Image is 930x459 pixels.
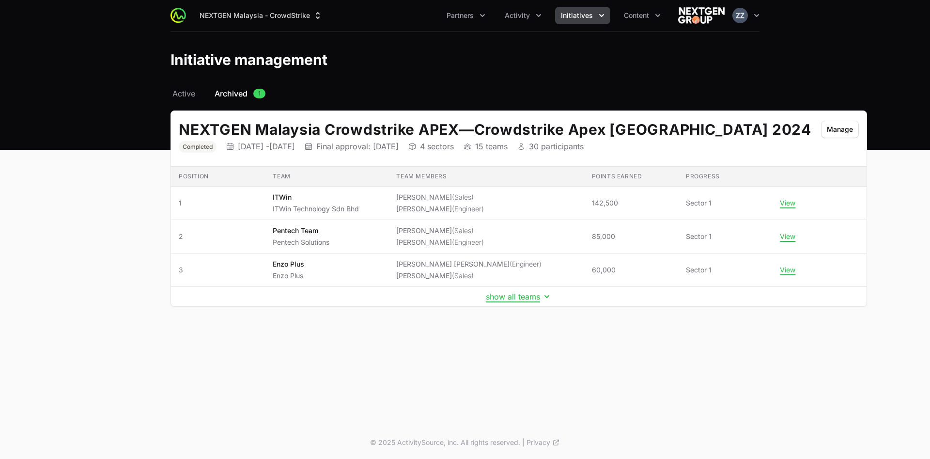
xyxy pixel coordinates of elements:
a: Archived1 [213,88,267,99]
button: View [780,232,795,241]
button: NEXTGEN Malaysia - CrowdStrike [194,7,328,24]
span: Sector 1 [686,232,764,241]
li: [PERSON_NAME] [396,237,484,247]
div: Activity menu [499,7,547,24]
span: (Sales) [452,193,474,201]
div: Content menu [618,7,666,24]
li: [PERSON_NAME] [396,204,484,214]
th: Team members [388,167,584,187]
span: Initiatives [561,11,593,20]
span: (Engineer) [452,205,484,213]
div: Initiative details [170,111,867,307]
span: (Engineer) [452,238,484,246]
a: Privacy [527,438,560,447]
p: ITWin [273,192,359,202]
span: Sector 1 [686,265,764,275]
button: Partners [441,7,491,24]
h1: Initiative management [170,51,327,68]
li: [PERSON_NAME] [396,192,484,202]
span: 2 [179,232,257,241]
li: [PERSON_NAME] [396,226,484,236]
img: ActivitySource [170,8,186,23]
a: Active [170,88,197,99]
li: [PERSON_NAME] [PERSON_NAME] [396,259,542,269]
span: 60,000 [592,265,616,275]
span: Content [624,11,649,20]
span: 142,500 [592,198,618,208]
p: Pentech Team [273,226,329,236]
div: Partners menu [441,7,491,24]
p: © 2025 ActivitySource, inc. All rights reserved. [370,438,520,447]
h2: NEXTGEN Malaysia Crowdstrike APEX Crowdstrike Apex [GEOGRAPHIC_DATA] 2024 [179,121,811,138]
span: (Sales) [452,271,474,280]
img: NEXTGEN Malaysia [678,6,725,25]
span: Sector 1 [686,198,764,208]
p: Enzo Plus [273,259,304,269]
span: | [522,438,525,447]
span: 3 [179,265,257,275]
button: Content [618,7,666,24]
th: Team [265,167,388,187]
span: 1 [253,89,265,98]
th: Progress [678,167,772,187]
li: [PERSON_NAME] [396,271,542,281]
p: 30 participants [529,142,584,151]
th: Position [171,167,265,187]
p: 4 sectors [420,142,454,151]
p: Pentech Solutions [273,237,329,247]
span: Partners [447,11,474,20]
nav: Initiative activity log navigation [170,88,759,99]
img: Zafirah Zulkefli [732,8,748,23]
span: (Engineer) [510,260,542,268]
span: 85,000 [592,232,615,241]
button: Manage [821,121,859,138]
button: View [780,199,795,207]
p: [DATE] - [DATE] [238,142,295,151]
p: Final approval: [DATE] [316,142,399,151]
button: Activity [499,7,547,24]
div: Main navigation [186,7,666,24]
p: Enzo Plus [273,271,304,281]
span: Active [172,88,195,99]
button: show all teams [486,292,552,301]
p: 15 teams [475,142,508,151]
div: Initiatives menu [555,7,610,24]
span: Archived [215,88,248,99]
span: (Sales) [452,226,474,235]
p: ITWin Technology Sdn Bhd [273,204,359,214]
span: — [459,121,474,138]
span: Activity [505,11,530,20]
span: 1 [179,198,257,208]
th: Points earned [584,167,678,187]
div: Supplier switch menu [194,7,328,24]
button: View [780,266,795,274]
span: Manage [827,124,853,135]
button: Initiatives [555,7,610,24]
